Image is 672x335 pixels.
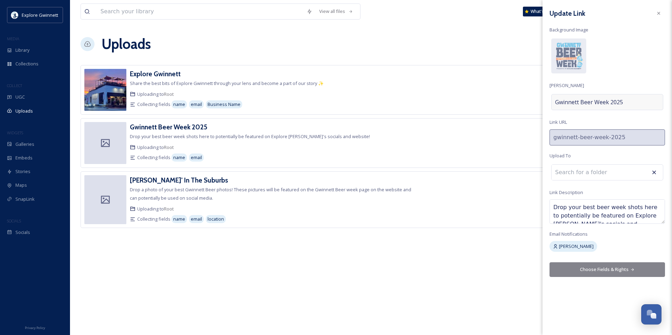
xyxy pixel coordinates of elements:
input: Search your library [97,4,303,19]
span: Collections [15,60,38,67]
span: Gwinnett Beer Week 2025 [555,98,623,106]
span: Email Notifications [549,231,588,237]
span: email [191,101,202,108]
a: [PERSON_NAME]' In The Suburbs [130,175,228,185]
img: 1ff98762-0aa8-44e9-ac41-d690cf1c41d6.jpg [84,69,126,111]
span: Link Description [549,189,583,196]
img: 07691a74-1a4c-4f00-bb6a-5b6c98e88c17.jpg [551,38,586,73]
span: SOCIALS [7,218,21,223]
img: download.jpeg [11,12,18,19]
span: UGC [15,94,25,100]
span: Collecting fields [137,154,170,161]
span: Drop your best beer week shots here to potentially be featured on Explore [PERSON_NAME]'s socials... [130,133,370,140]
button: Choose Fields & Rights [549,262,665,277]
span: Collecting fields [137,101,170,108]
span: Maps [15,182,27,188]
span: [PERSON_NAME] [559,243,594,250]
button: Open Chat [641,304,661,325]
span: Galleries [15,141,34,148]
h3: [PERSON_NAME]' In The Suburbs [130,176,228,184]
span: COLLECT [7,83,22,88]
a: Root [164,91,174,97]
h3: Explore Gwinnett [130,70,181,78]
a: Explore Gwinnett [130,69,181,79]
span: SnapLink [15,196,35,202]
a: What's New [523,7,558,16]
span: name [173,154,185,161]
input: mylink [549,129,665,145]
a: View all files [316,5,357,18]
span: Uploading to [137,91,174,98]
span: MEDIA [7,36,19,41]
a: Gwinnett Beer Week 2025 [130,122,207,132]
textarea: Drop your best beer week shots here to potentially be featured on Explore [PERSON_NAME]'s socials... [549,199,665,224]
span: Share the best bits of Explore Gwinnett through your lens and become a part of our story ✨ [130,80,324,86]
span: email [191,154,202,161]
span: Link URL [549,119,567,126]
span: Library [15,47,29,54]
span: location [208,216,224,222]
span: Background Image [549,27,588,33]
a: Uploads [101,34,151,55]
span: Uploading to [137,206,174,212]
span: email [191,216,202,222]
span: Upload To [549,152,571,159]
span: WIDGETS [7,130,23,135]
span: Privacy Policy [25,326,45,330]
a: Privacy Policy [25,323,45,332]
span: name [173,216,185,222]
h3: Update Link [549,8,585,19]
span: Socials [15,229,30,236]
a: Root [164,206,174,212]
span: Business Name [208,101,240,108]
span: Stories [15,168,30,175]
a: Root [164,144,174,150]
span: Uploads [15,108,33,114]
h3: Gwinnett Beer Week 2025 [130,123,207,131]
span: Collecting fields [137,216,170,222]
span: Uploading to [137,144,174,151]
span: Drop a photo of your best Gwinnett Beer photos! These pictures will be featured on the Gwinnett B... [130,186,411,201]
span: Explore Gwinnett [22,12,58,18]
span: name [173,101,185,108]
input: Search for a folder [552,165,629,180]
span: Embeds [15,155,33,161]
span: [PERSON_NAME] [549,82,584,89]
